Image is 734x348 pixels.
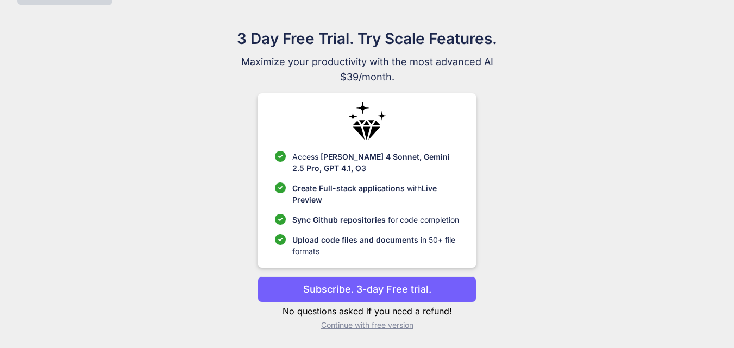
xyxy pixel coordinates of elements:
[292,152,450,173] span: [PERSON_NAME] 4 Sonnet, Gemini 2.5 Pro, GPT 4.1, O3
[258,305,476,318] p: No questions asked if you need a refund!
[292,151,459,174] p: Access
[292,182,459,205] p: with
[292,234,459,257] p: in 50+ file formats
[275,151,286,162] img: checklist
[292,215,386,224] span: Sync Github repositories
[292,214,459,225] p: for code completion
[275,214,286,225] img: checklist
[303,282,431,296] p: Subscribe. 3-day Free trial.
[185,54,550,69] span: Maximize your productivity with the most advanced AI
[275,234,286,245] img: checklist
[258,276,476,302] button: Subscribe. 3-day Free trial.
[185,27,550,50] h1: 3 Day Free Trial. Try Scale Features.
[258,320,476,331] p: Continue with free version
[292,235,418,244] span: Upload code files and documents
[292,184,407,193] span: Create Full-stack applications
[185,69,550,85] span: $39/month.
[275,182,286,193] img: checklist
